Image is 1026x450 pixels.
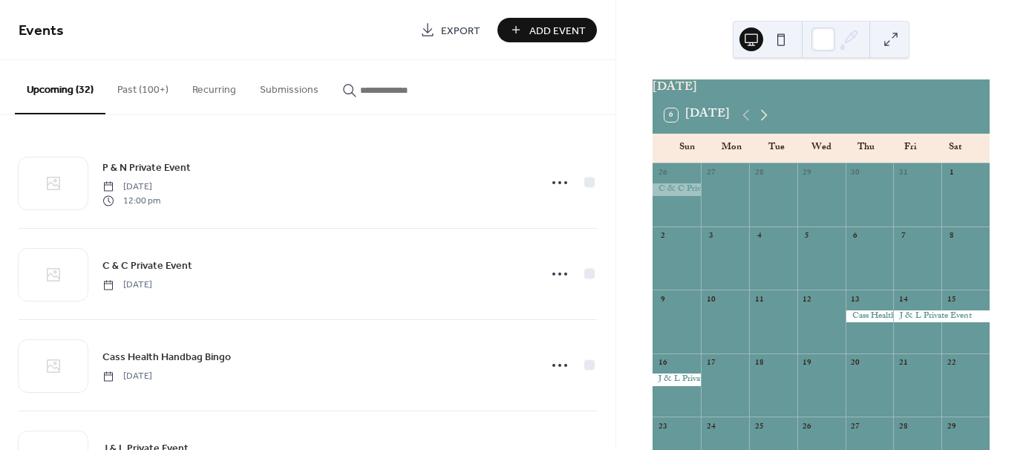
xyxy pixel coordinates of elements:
[802,421,813,432] div: 26
[102,194,160,207] span: 12:00 pm
[754,168,765,179] div: 28
[659,105,735,125] button: 6[DATE]
[102,180,160,194] span: [DATE]
[843,134,888,163] div: Thu
[409,18,491,42] a: Export
[754,231,765,242] div: 4
[102,370,152,383] span: [DATE]
[653,374,701,386] div: J & L Private Event
[705,168,716,179] div: 27
[946,421,957,432] div: 29
[529,23,586,39] span: Add Event
[705,358,716,369] div: 17
[946,294,957,305] div: 15
[946,231,957,242] div: 8
[898,358,909,369] div: 21
[802,294,813,305] div: 12
[754,294,765,305] div: 11
[754,358,765,369] div: 18
[15,60,105,114] button: Upcoming (32)
[850,294,861,305] div: 13
[19,16,64,45] span: Events
[497,18,597,42] button: Add Event
[754,134,799,163] div: Tue
[850,168,861,179] div: 30
[102,278,152,292] span: [DATE]
[946,358,957,369] div: 22
[893,310,990,323] div: J & L Private Event
[946,168,957,179] div: 1
[898,231,909,242] div: 7
[102,350,231,365] span: Cass Health Handbag Bingo
[441,23,480,39] span: Export
[799,134,843,163] div: Wed
[102,160,191,176] span: P & N Private Event
[898,168,909,179] div: 31
[102,348,231,365] a: Cass Health Handbag Bingo
[102,258,192,274] span: C & C Private Event
[802,231,813,242] div: 5
[664,134,709,163] div: Sun
[850,231,861,242] div: 6
[653,183,701,196] div: C & C Private Event
[102,257,192,274] a: C & C Private Event
[888,134,932,163] div: Fri
[180,60,248,113] button: Recurring
[705,294,716,305] div: 10
[657,421,668,432] div: 23
[898,421,909,432] div: 28
[705,421,716,432] div: 24
[802,358,813,369] div: 19
[248,60,330,113] button: Submissions
[105,60,180,113] button: Past (100+)
[653,79,990,97] div: [DATE]
[933,134,978,163] div: Sat
[657,294,668,305] div: 9
[754,421,765,432] div: 25
[657,231,668,242] div: 2
[657,168,668,179] div: 26
[846,310,894,323] div: Cass Health Handbag Bingo
[657,358,668,369] div: 16
[709,134,754,163] div: Mon
[898,294,909,305] div: 14
[850,358,861,369] div: 20
[102,159,191,176] a: P & N Private Event
[705,231,716,242] div: 3
[802,168,813,179] div: 29
[850,421,861,432] div: 27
